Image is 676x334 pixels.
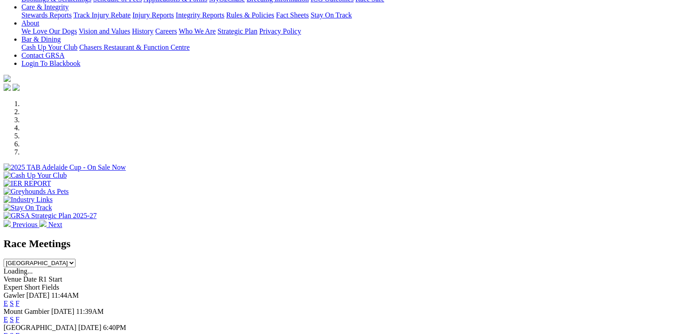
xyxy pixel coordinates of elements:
span: 11:39AM [76,308,104,315]
a: Vision and Values [79,27,130,35]
a: Integrity Reports [176,11,224,19]
a: History [132,27,153,35]
a: About [21,19,39,27]
a: F [16,316,20,323]
a: Chasers Restaurant & Function Centre [79,43,189,51]
div: Care & Integrity [21,11,672,19]
a: Contact GRSA [21,51,64,59]
span: Short [25,283,40,291]
a: S [10,300,14,307]
a: Stay On Track [311,11,352,19]
span: Mount Gambier [4,308,50,315]
a: E [4,316,8,323]
a: S [10,316,14,323]
a: Injury Reports [132,11,174,19]
a: Rules & Policies [226,11,274,19]
a: Care & Integrity [21,3,69,11]
a: We Love Our Dogs [21,27,77,35]
a: Careers [155,27,177,35]
img: Stay On Track [4,204,52,212]
img: chevron-right-pager-white.svg [39,220,46,227]
span: Previous [13,221,38,228]
img: IER REPORT [4,180,51,188]
a: Strategic Plan [218,27,257,35]
div: Bar & Dining [21,43,672,51]
a: Fact Sheets [276,11,309,19]
a: E [4,300,8,307]
span: Gawler [4,291,25,299]
span: Fields [42,283,59,291]
span: 6:40PM [103,324,126,331]
a: Cash Up Your Club [21,43,77,51]
img: chevron-left-pager-white.svg [4,220,11,227]
span: [DATE] [26,291,50,299]
span: Date [23,275,37,283]
img: Industry Links [4,196,53,204]
span: Loading... [4,267,33,275]
span: Venue [4,275,21,283]
span: [DATE] [51,308,75,315]
img: GRSA Strategic Plan 2025-27 [4,212,97,220]
span: Expert [4,283,23,291]
a: Track Injury Rebate [73,11,130,19]
span: 11:44AM [51,291,79,299]
a: F [16,300,20,307]
a: Previous [4,221,39,228]
a: Stewards Reports [21,11,71,19]
img: logo-grsa-white.png [4,75,11,82]
span: R1 Start [38,275,62,283]
img: facebook.svg [4,84,11,91]
a: Login To Blackbook [21,60,80,67]
div: About [21,27,672,35]
a: Bar & Dining [21,35,61,43]
h2: Race Meetings [4,238,672,250]
span: Next [48,221,62,228]
a: Next [39,221,62,228]
img: 2025 TAB Adelaide Cup - On Sale Now [4,163,126,171]
a: Privacy Policy [259,27,301,35]
img: Cash Up Your Club [4,171,67,180]
img: Greyhounds As Pets [4,188,69,196]
span: [GEOGRAPHIC_DATA] [4,324,76,331]
a: Who We Are [179,27,216,35]
span: [DATE] [78,324,101,331]
img: twitter.svg [13,84,20,91]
